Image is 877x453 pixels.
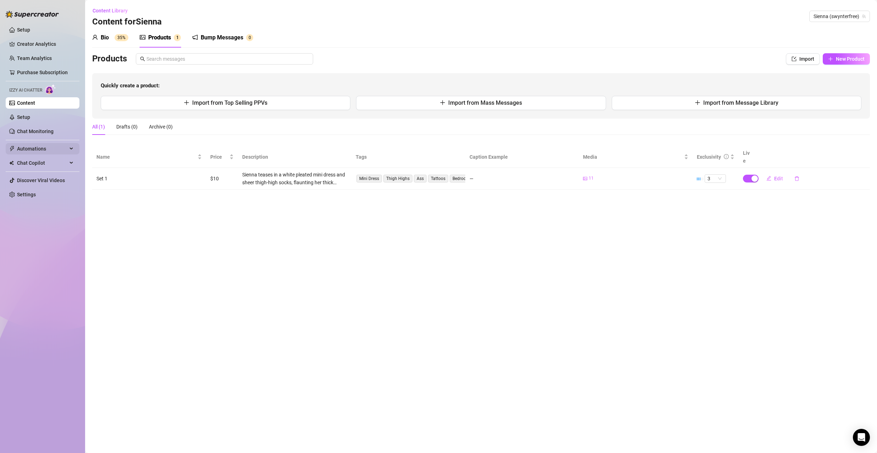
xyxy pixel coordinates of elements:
span: notification [192,34,198,40]
th: Caption Example [465,146,579,168]
td: $10 [206,168,238,190]
sup: 1 [174,34,181,41]
span: search [140,56,145,61]
span: Izzy AI Chatter [9,87,42,94]
span: Price [210,153,228,161]
span: picture [140,34,145,40]
span: Mini Dress [356,175,382,182]
span: New Product [836,56,865,62]
button: Import from Top Selling PPVs [101,96,350,110]
button: Import from Message Library [612,96,861,110]
span: thunderbolt [9,146,15,152]
div: Open Intercom Messenger [853,429,870,446]
a: Chat Monitoring [17,129,54,134]
img: Chat Copilot [9,160,14,165]
a: Content [17,100,35,106]
div: Bump Messages [201,33,243,42]
strong: Quickly create a product: [101,82,160,89]
sup: 0 [246,34,253,41]
span: picture [583,176,587,181]
div: Sienna teases in a white pleated mini dress and sheer thigh-high socks, flaunting her thick thigh... [242,171,348,186]
span: plus [184,100,189,105]
th: Tags [351,146,465,168]
span: Import from Mass Messages [448,99,522,106]
th: Description [238,146,352,168]
th: Live [739,146,756,168]
div: Bio [101,33,109,42]
button: New Product [823,53,870,65]
button: Import from Mass Messages [356,96,606,110]
span: Thigh Highs [383,175,412,182]
a: Creator Analytics [17,38,74,50]
span: Tattoos [428,175,448,182]
span: edit [766,176,771,181]
span: team [862,14,866,18]
a: Setup [17,27,30,33]
div: Exclusivity [697,153,721,161]
th: Media [579,146,693,168]
span: plus [695,100,700,105]
span: Automations [17,143,67,154]
span: Content Library [93,8,128,13]
span: Import from Top Selling PPVs [192,99,267,106]
span: Bedroom [450,175,473,182]
img: AI Chatter [45,84,56,94]
div: — [470,175,575,182]
span: user [92,34,98,40]
span: Import from Message Library [703,99,778,106]
span: plus [440,100,445,105]
span: info-circle [724,154,729,159]
img: logo-BBDzfeDw.svg [6,11,59,18]
div: Products [148,33,171,42]
span: Import [799,56,814,62]
a: Purchase Subscription [17,70,68,75]
div: Archive (0) [149,123,173,131]
span: 1 [176,35,179,40]
button: Import [786,53,820,65]
span: Media [583,153,683,161]
a: Setup [17,114,30,120]
button: Content Library [92,5,133,16]
span: import [792,56,796,61]
span: 11 [589,175,594,182]
h3: Content for Sienna [92,16,162,28]
span: Name [96,153,196,161]
td: Set 1 [92,168,206,190]
div: Drafts (0) [116,123,138,131]
span: Chat Copilot [17,157,67,169]
input: Search messages [146,55,309,63]
span: Ass [414,175,427,182]
h3: Products [92,53,127,65]
span: Sienna (swynterfree) [814,11,866,22]
span: 3 [707,175,723,182]
a: Settings [17,192,36,197]
span: plus [828,56,833,61]
a: Discover Viral Videos [17,178,65,183]
button: delete [789,173,805,184]
span: delete [794,176,799,181]
th: Price [206,146,238,168]
a: Team Analytics [17,55,52,61]
sup: 35% [115,34,128,41]
button: Edit [761,173,789,184]
th: Name [92,146,206,168]
span: Edit [774,176,783,181]
div: All (1) [92,123,105,131]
